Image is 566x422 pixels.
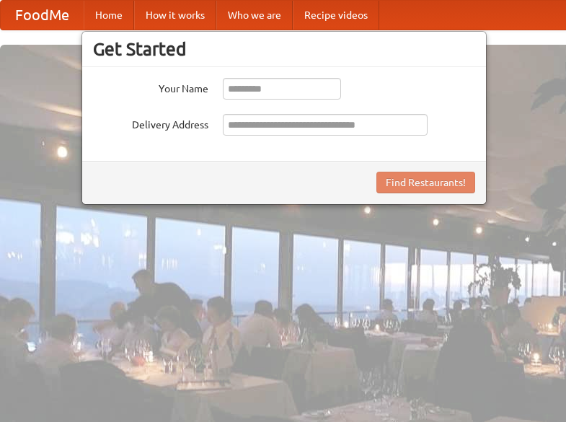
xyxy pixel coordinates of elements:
[376,172,475,193] button: Find Restaurants!
[134,1,216,30] a: How it works
[84,1,134,30] a: Home
[93,38,475,60] h3: Get Started
[293,1,379,30] a: Recipe videos
[93,78,208,96] label: Your Name
[1,1,84,30] a: FoodMe
[216,1,293,30] a: Who we are
[93,114,208,132] label: Delivery Address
